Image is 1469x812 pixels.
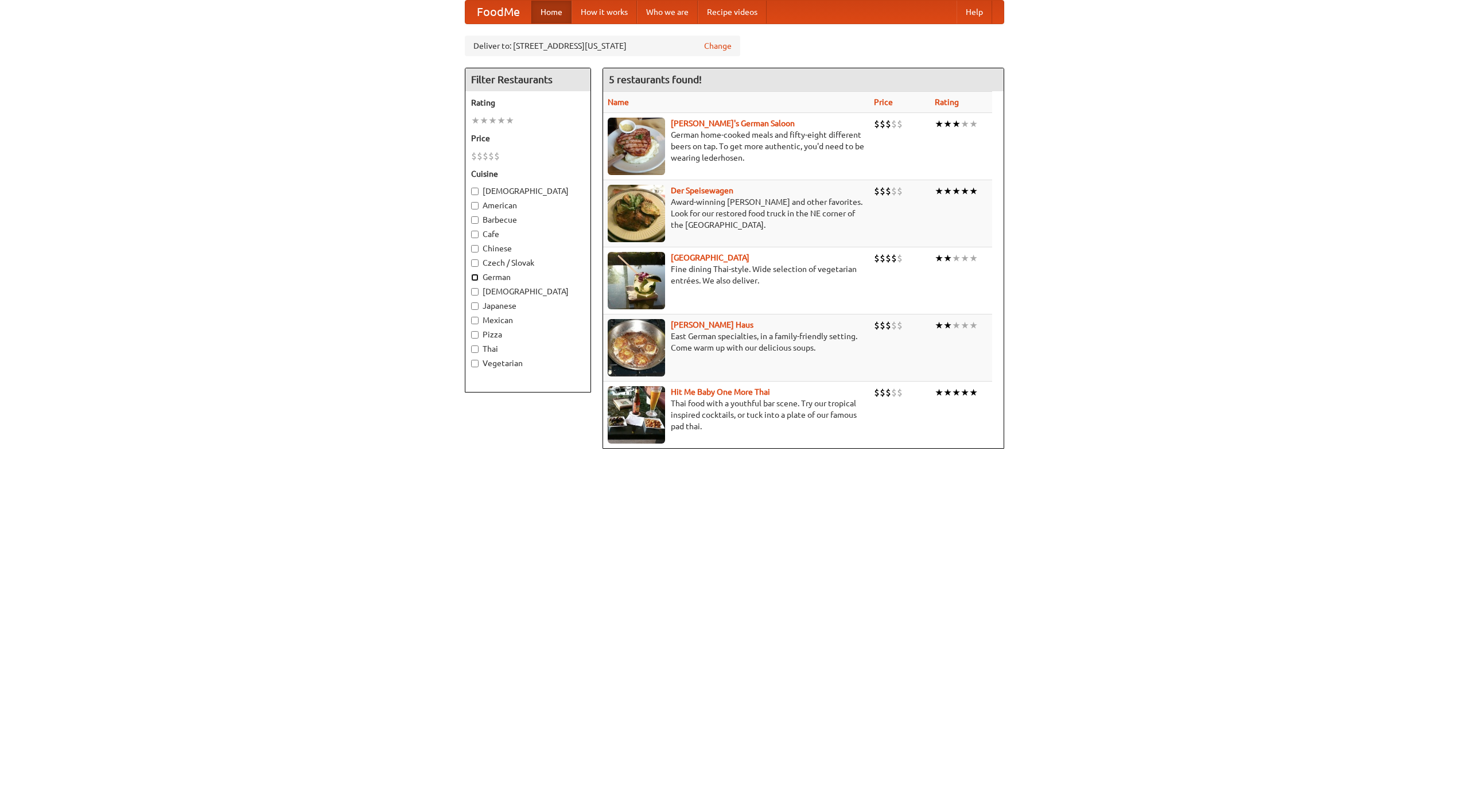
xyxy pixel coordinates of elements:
li: $ [885,252,891,265]
label: Pizza [471,329,585,340]
li: ★ [961,319,969,332]
div: Deliver to: [STREET_ADDRESS][US_STATE] [465,36,740,56]
img: esthers.jpg [608,118,665,175]
label: American [471,200,585,211]
input: [DEMOGRAPHIC_DATA] [471,288,479,296]
a: Price [874,98,893,107]
a: [PERSON_NAME]'s German Saloon [671,119,795,128]
li: ★ [943,252,952,265]
li: $ [885,185,891,197]
li: ★ [943,185,952,197]
p: Award-winning [PERSON_NAME] and other favorites. Look for our restored food truck in the NE corne... [608,196,865,231]
a: Hit Me Baby One More Thai [671,387,770,397]
li: $ [891,319,897,332]
a: How it works [572,1,637,24]
li: ★ [969,252,978,265]
li: $ [880,185,885,197]
h5: Price [471,133,585,144]
input: [DEMOGRAPHIC_DATA] [471,188,479,195]
li: ★ [961,386,969,399]
li: $ [874,319,880,332]
label: Chinese [471,243,585,254]
li: $ [494,150,500,162]
h4: Filter Restaurants [465,68,590,91]
li: $ [891,252,897,265]
img: babythai.jpg [608,386,665,444]
li: ★ [952,386,961,399]
a: Recipe videos [698,1,767,24]
input: German [471,274,479,281]
li: ★ [969,386,978,399]
label: [DEMOGRAPHIC_DATA] [471,185,585,197]
li: $ [885,118,891,130]
a: FoodMe [465,1,531,24]
li: ★ [961,185,969,197]
li: $ [874,252,880,265]
li: ★ [952,118,961,130]
li: $ [874,185,880,197]
label: Mexican [471,314,585,326]
li: ★ [943,118,952,130]
label: Barbecue [471,214,585,226]
input: Chinese [471,245,479,252]
li: ★ [935,386,943,399]
li: $ [477,150,483,162]
h5: Rating [471,97,585,108]
li: $ [891,118,897,130]
li: $ [874,386,880,399]
li: $ [897,386,903,399]
a: Name [608,98,629,107]
li: ★ [943,319,952,332]
li: ★ [497,114,506,127]
input: Vegetarian [471,360,479,367]
input: American [471,202,479,209]
a: Change [704,40,732,52]
li: $ [874,118,880,130]
li: ★ [961,252,969,265]
a: Rating [935,98,959,107]
li: ★ [969,319,978,332]
a: [GEOGRAPHIC_DATA] [671,253,749,262]
a: Home [531,1,572,24]
li: $ [897,319,903,332]
li: $ [897,185,903,197]
label: Vegetarian [471,358,585,369]
input: Czech / Slovak [471,259,479,267]
input: Japanese [471,302,479,310]
li: ★ [969,118,978,130]
p: East German specialties, in a family-friendly setting. Come warm up with our delicious soups. [608,331,865,353]
p: Fine dining Thai-style. Wide selection of vegetarian entrées. We also deliver. [608,263,865,286]
li: $ [885,319,891,332]
li: $ [897,252,903,265]
li: $ [891,185,897,197]
input: Cafe [471,231,479,238]
input: Thai [471,345,479,353]
li: $ [471,150,477,162]
li: ★ [935,252,943,265]
li: $ [483,150,488,162]
label: Cafe [471,228,585,240]
p: Thai food with a youthful bar scene. Try our tropical inspired cocktails, or tuck into a plate of... [608,398,865,432]
li: ★ [488,114,497,127]
a: Der Speisewagen [671,186,733,195]
p: German home-cooked meals and fifty-eight different beers on tap. To get more authentic, you'd nee... [608,129,865,164]
li: ★ [969,185,978,197]
img: speisewagen.jpg [608,185,665,242]
li: ★ [952,319,961,332]
a: Who we are [637,1,698,24]
li: $ [891,386,897,399]
label: Thai [471,343,585,355]
li: $ [880,386,885,399]
label: German [471,271,585,283]
li: ★ [935,185,943,197]
li: ★ [935,118,943,130]
li: $ [897,118,903,130]
input: Mexican [471,317,479,324]
label: Japanese [471,300,585,312]
img: kohlhaus.jpg [608,319,665,376]
label: [DEMOGRAPHIC_DATA] [471,286,585,297]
